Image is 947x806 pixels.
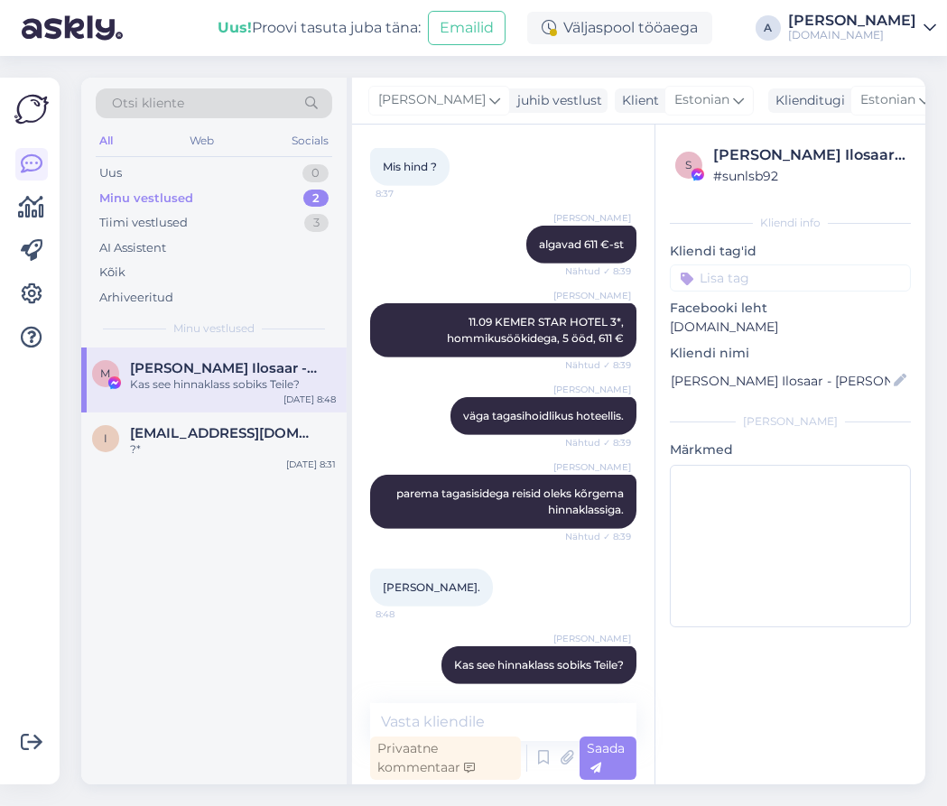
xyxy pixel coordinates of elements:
[510,91,602,110] div: juhib vestlust
[768,91,845,110] div: Klienditugi
[383,580,480,594] span: [PERSON_NAME].
[788,14,916,28] div: [PERSON_NAME]
[428,11,506,45] button: Emailid
[447,315,627,345] span: 11.09 KEMER STAR HOTEL 3*, hommikusöökidega, 5 ööd, 611 €
[670,440,911,459] p: Märkmed
[173,320,255,337] span: Minu vestlused
[670,215,911,231] div: Kliendi info
[671,371,890,391] input: Lisa nimi
[101,366,111,380] span: M
[130,360,318,376] span: Maris-Karmelia Ilosaar - Mikson
[587,740,625,775] span: Saada
[553,632,631,645] span: [PERSON_NAME]
[104,431,107,445] span: i
[788,14,936,42] a: [PERSON_NAME][DOMAIN_NAME]
[383,160,437,173] span: Mis hind ?
[674,90,729,110] span: Estonian
[302,164,329,182] div: 0
[670,242,911,261] p: Kliendi tag'id
[527,12,712,44] div: Väljaspool tööaega
[376,187,443,200] span: 8:37
[563,264,631,278] span: Nähtud ✓ 8:39
[713,166,905,186] div: # sunlsb92
[670,344,911,363] p: Kliendi nimi
[99,239,166,257] div: AI Assistent
[187,129,218,153] div: Web
[396,486,627,516] span: parema tagasisidega reisid oleks kõrgema hinnaklassiga.
[378,90,486,110] span: [PERSON_NAME]
[686,158,692,171] span: s
[553,460,631,474] span: [PERSON_NAME]
[670,299,911,318] p: Facebooki leht
[96,129,116,153] div: All
[670,318,911,337] p: [DOMAIN_NAME]
[370,737,521,780] div: Privaatne kommentaar
[112,94,184,113] span: Otsi kliente
[130,376,336,393] div: Kas see hinnaklass sobiks Teile?
[563,358,631,372] span: Nähtud ✓ 8:39
[304,214,329,232] div: 3
[563,436,631,449] span: Nähtud ✓ 8:39
[99,190,193,208] div: Minu vestlused
[454,658,624,672] span: Kas see hinnaklass sobiks Teile?
[539,237,624,251] span: algavad 611 €-st
[283,393,336,406] div: [DATE] 8:48
[713,144,905,166] div: [PERSON_NAME] Ilosaar - [PERSON_NAME]
[288,129,332,153] div: Socials
[376,607,443,621] span: 8:48
[303,190,329,208] div: 2
[99,164,122,182] div: Uus
[218,17,421,39] div: Proovi tasuta juba täna:
[615,91,659,110] div: Klient
[553,383,631,396] span: [PERSON_NAME]
[553,289,631,302] span: [PERSON_NAME]
[99,289,173,307] div: Arhiveeritud
[788,28,916,42] div: [DOMAIN_NAME]
[563,685,631,699] span: Nähtud ✓ 8:50
[218,19,252,36] b: Uus!
[563,530,631,543] span: Nähtud ✓ 8:39
[286,458,336,471] div: [DATE] 8:31
[14,92,49,126] img: Askly Logo
[463,409,624,422] span: väga tagasihoidlikus hoteellis.
[670,264,911,292] input: Lisa tag
[553,211,631,225] span: [PERSON_NAME]
[99,214,188,232] div: Tiimi vestlused
[130,425,318,441] span: ingridkristel@gmail.com
[99,264,125,282] div: Kõik
[860,90,915,110] span: Estonian
[670,413,911,430] div: [PERSON_NAME]
[756,15,781,41] div: A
